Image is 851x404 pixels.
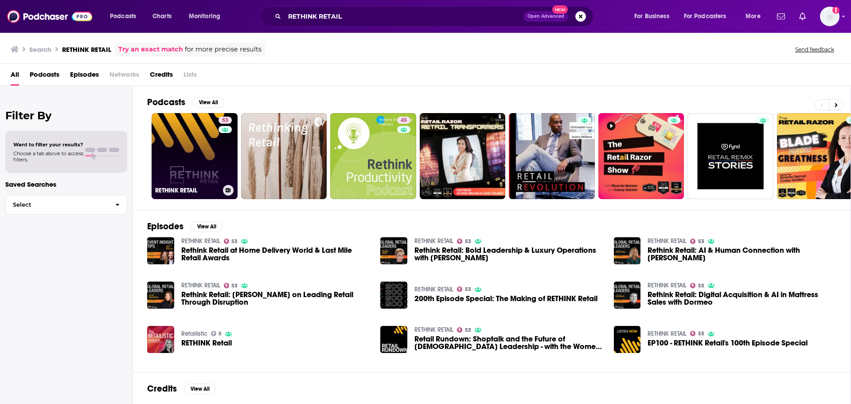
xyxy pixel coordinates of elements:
button: Open AdvancedNew [523,11,568,22]
span: For Business [634,10,669,23]
span: Charts [152,10,172,23]
span: 45 [401,116,407,125]
span: Rethink Retail: AI & Human Connection with [PERSON_NAME] [648,247,836,262]
div: Search podcasts, credits, & more... [269,6,602,27]
button: Select [5,195,127,215]
a: RETHINK RETAIL [648,237,687,245]
span: Want to filter your results? [13,141,83,148]
h2: Episodes [147,221,183,232]
a: Rethink Retail: AI & Human Connection with Paula Angelucci [648,247,836,262]
a: 200th Episode Special: The Making of RETHINK Retail [414,295,597,302]
a: 53RETHINK RETAIL [152,113,238,199]
h2: Credits [147,383,177,394]
p: Saved Searches [5,180,127,188]
a: EP100 - RETHINK Retail's 100th Episode Special [648,339,808,347]
h3: Search [29,45,51,54]
a: 5 [211,331,222,336]
a: Episodes [70,67,99,86]
span: 53 [222,116,228,125]
a: RETHINK RETAIL [181,237,220,245]
a: 53 [690,239,704,244]
img: Rethink Retail: Digital Acquisition & AI in Mattress Sales with Dormeo [614,282,641,309]
a: Charts [147,9,177,24]
span: 53 [231,284,238,288]
span: All [11,67,19,86]
a: 53 [690,283,704,288]
span: New [552,5,568,14]
span: 53 [698,239,704,243]
button: View All [184,384,216,394]
span: 5 [219,332,222,336]
button: open menu [739,9,772,24]
span: Rethink Retail: Bold Leadership & Luxury Operations with [PERSON_NAME] [414,247,603,262]
span: Podcasts [110,10,136,23]
span: Choose a tab above to access filters. [13,150,83,163]
a: Rethink Retail: Digital Acquisition & AI in Mattress Sales with Dormeo [648,291,836,306]
a: RETHINK RETAIL [414,326,453,333]
img: 200th Episode Special: The Making of RETHINK Retail [380,282,407,309]
h2: Podcasts [147,97,185,108]
a: EpisodesView All [147,221,223,232]
a: 45 [397,117,410,124]
a: Rethink Retail: Bold Leadership & Luxury Operations with Valentino [380,237,407,264]
a: 53 [224,283,238,288]
svg: Add a profile image [832,7,839,14]
span: 53 [465,239,471,243]
img: EP100 - RETHINK Retail's 100th Episode Special [614,326,641,353]
a: RETHINK RETAIL [648,330,687,337]
span: 53 [231,239,238,243]
a: Rethink Retail at Home Delivery World & Last Mile Retail Awards [181,247,370,262]
h2: Filter By [5,109,127,122]
span: Rethink Retail: [PERSON_NAME] on Leading Retail Through Disruption [181,291,370,306]
h3: RETHINK RETAIL [62,45,111,54]
span: Logged in as Marketing09 [820,7,839,26]
img: Rethink Retail: AI & Human Connection with Paula Angelucci [614,237,641,264]
span: Open Advanced [527,14,564,19]
input: Search podcasts, credits, & more... [285,9,523,24]
img: Rethink Retail at Home Delivery World & Last Mile Retail Awards [147,237,174,264]
h3: RETHINK RETAIL [155,187,219,194]
button: View All [192,97,224,108]
a: 53 [219,117,232,124]
img: Rethink Retail: Maria Carlton on Leading Retail Through Disruption [147,282,174,309]
a: PodcastsView All [147,97,224,108]
span: Monitoring [189,10,220,23]
span: 53 [698,332,704,336]
a: 53 [690,331,704,336]
img: User Profile [820,7,839,26]
img: Podchaser - Follow, Share and Rate Podcasts [7,8,92,25]
span: For Podcasters [684,10,726,23]
a: RETHINK RETAIL [414,237,453,245]
span: Retail Rundown: Shoptalk and the Future of [DEMOGRAPHIC_DATA] Leadership - with the Women of RETH... [414,335,603,350]
a: Try an exact match [118,44,183,55]
img: RETHINK Retail [147,326,174,353]
img: Retail Rundown: Shoptalk and the Future of Female Leadership - with the Women of RETHINK Retail [380,326,407,353]
a: RETHINK RETAIL [181,282,220,289]
a: CreditsView All [147,383,216,394]
span: More [746,10,761,23]
button: Show profile menu [820,7,839,26]
a: Podcasts [30,67,59,86]
span: Networks [109,67,139,86]
span: Lists [183,67,197,86]
a: RETHINK RETAIL [414,286,453,293]
a: 53 [457,239,471,244]
a: Retailistic [181,330,207,337]
button: open menu [678,9,739,24]
a: Retail Rundown: Shoptalk and the Future of Female Leadership - with the Women of RETHINK Retail [414,335,603,350]
button: Send feedback [792,46,837,53]
a: 53 [457,286,471,292]
button: View All [191,221,223,232]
